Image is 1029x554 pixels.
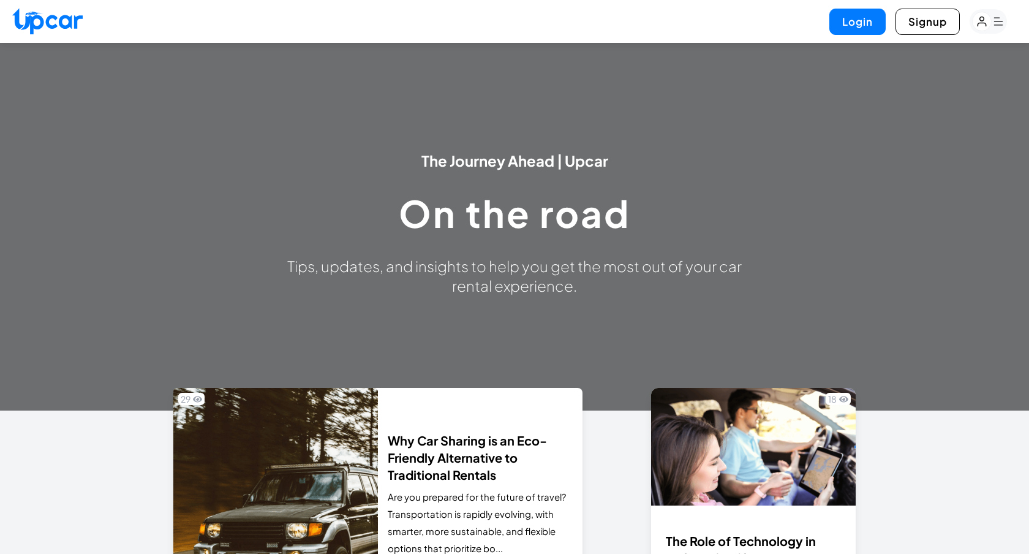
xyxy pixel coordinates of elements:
h3: Tips, updates, and insights to help you get the most out of your car rental experience. [279,256,750,295]
button: Signup [895,9,960,35]
button: Login [829,9,886,35]
img: Upcar Logo [12,8,83,34]
span: 18 [828,393,837,405]
h1: On the road [279,195,750,232]
h2: Why Car Sharing is an Eco-Friendly Alternative to Traditional Rentals [388,432,573,484]
span: 29 [181,393,190,405]
h3: The Journey Ahead | Upcar [279,151,750,170]
img: image [651,388,856,506]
